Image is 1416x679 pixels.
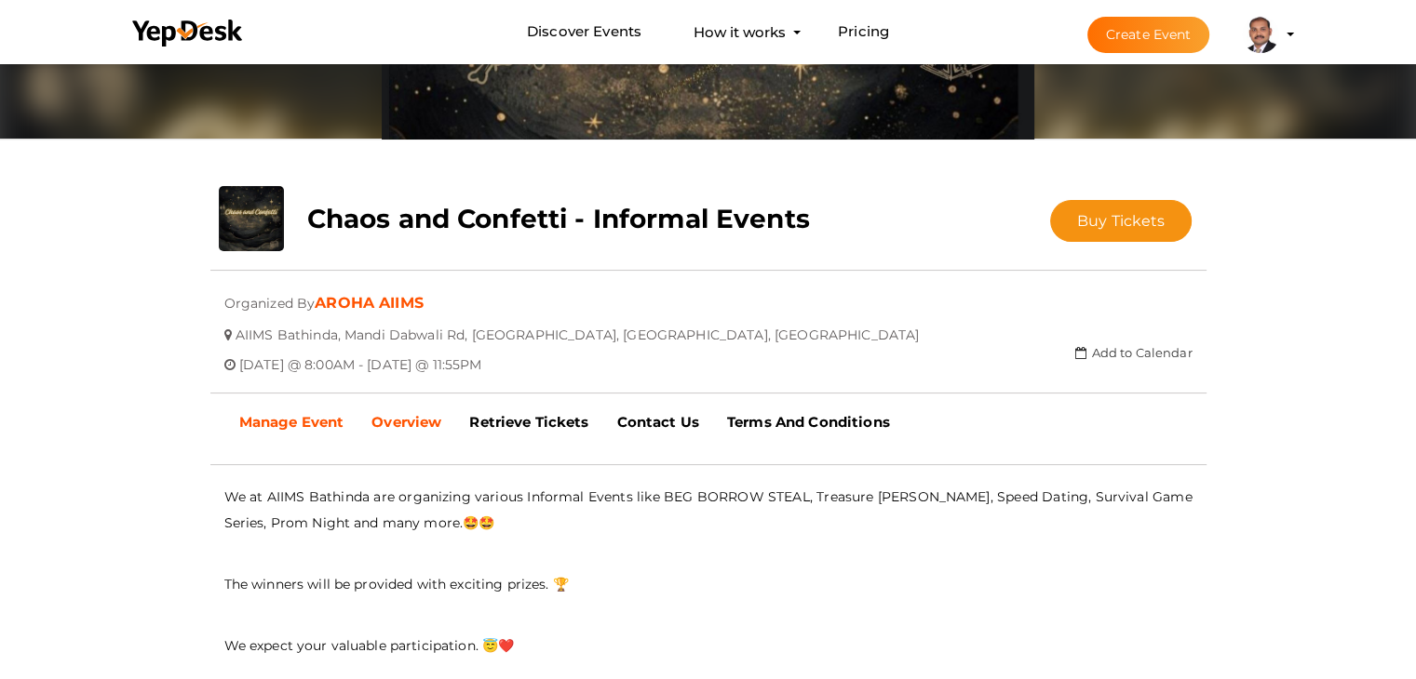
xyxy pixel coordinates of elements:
[357,399,455,446] a: Overview
[713,399,904,446] a: Terms And Conditions
[224,637,515,654] span: We expect your valuable participation. 😇❤️
[527,15,641,49] a: Discover Events
[224,281,316,312] span: Organized By
[1050,200,1193,242] button: Buy Tickets
[224,576,569,592] span: The winners will be provided with exciting prizes. 🏆
[617,413,699,431] b: Contact Us
[1087,17,1210,53] button: Create Event
[225,399,358,446] a: Manage Event
[1075,345,1192,360] a: Add to Calendar
[239,413,344,431] b: Manage Event
[838,15,889,49] a: Pricing
[727,413,890,431] b: Terms And Conditions
[236,313,919,343] span: AIIMS Bathinda, Mandi Dabwali Rd, [GEOGRAPHIC_DATA], [GEOGRAPHIC_DATA], [GEOGRAPHIC_DATA]
[239,342,482,373] span: [DATE] @ 8:00AM - [DATE] @ 11:55PM
[688,15,791,49] button: How it works
[469,413,588,431] b: Retrieve Tickets
[1077,212,1166,230] span: Buy Tickets
[315,294,424,312] a: AROHA AIIMS
[224,484,1193,536] p: We at AIIMS Bathinda are organizing various Informal Events like BEG BORROW STEAL, Treasure [PERS...
[307,203,810,234] b: Chaos and Confetti - Informal Events
[1242,16,1279,53] img: EPD85FQV_small.jpeg
[371,413,441,431] b: Overview
[603,399,713,446] a: Contact Us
